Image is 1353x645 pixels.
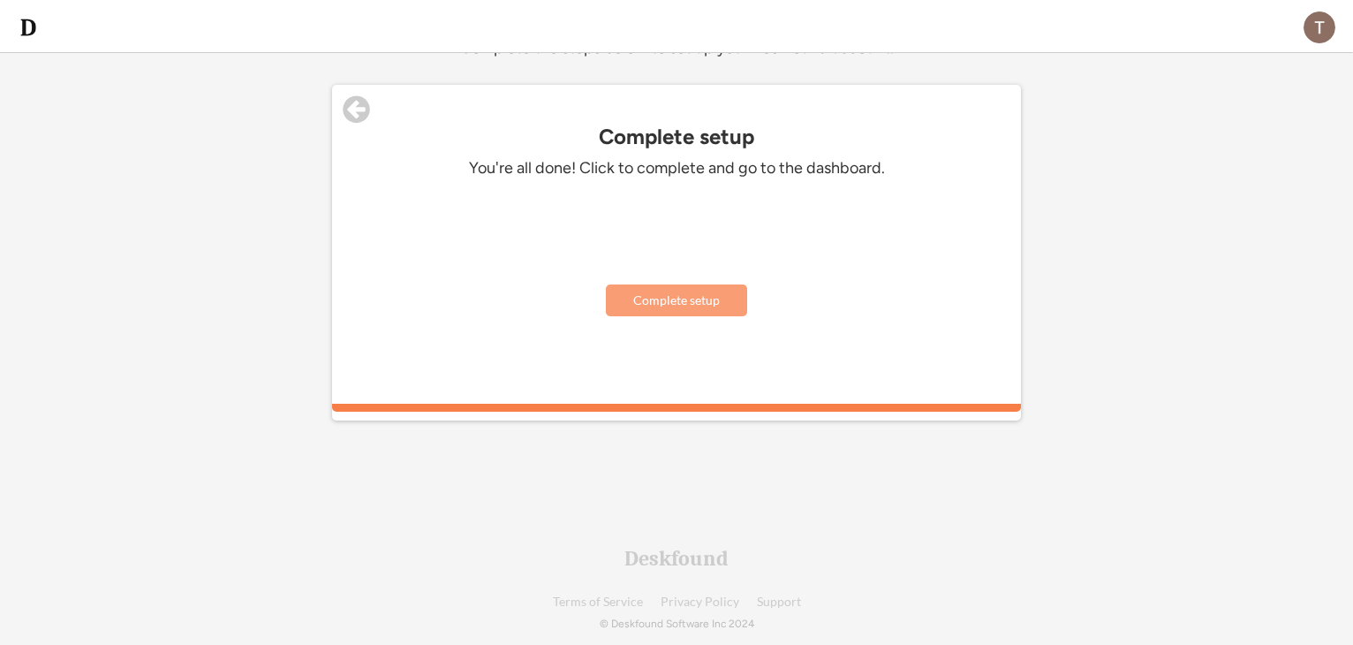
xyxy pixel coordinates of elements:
img: ACg8ocL9Oq4pejCOBWM1Z8jb0aRM2ybpzaHOb4kepn4gI1y3sLJcSg=s96-c [1304,11,1335,43]
a: Support [757,596,801,609]
div: 100% [336,404,1017,412]
div: Complete setup [332,125,1021,149]
div: Deskfound [624,548,729,569]
img: d-whitebg.png [18,17,39,38]
a: Terms of Service [553,596,643,609]
button: Complete setup [606,285,747,316]
div: You're all done! Click to complete and go to the dashboard. [412,158,941,178]
a: Privacy Policy [661,596,739,609]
